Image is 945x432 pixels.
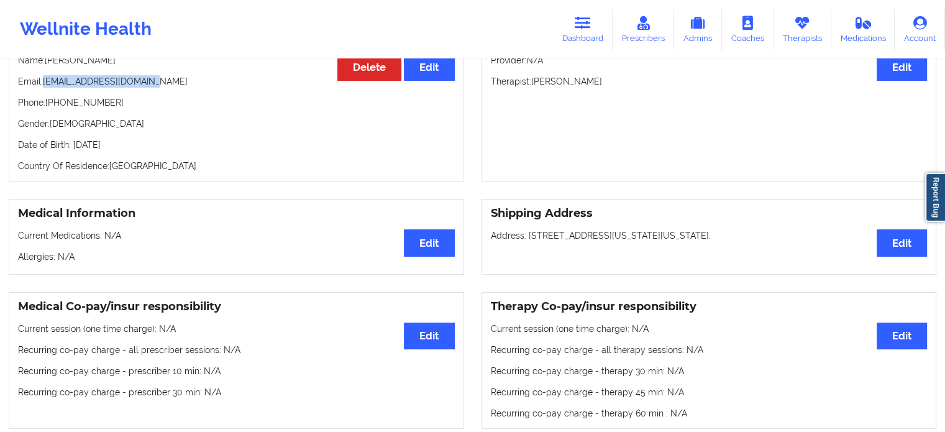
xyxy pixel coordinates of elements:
p: Name: [PERSON_NAME] [18,54,455,67]
p: Therapist: [PERSON_NAME] [491,75,928,88]
h3: Therapy Co-pay/insur responsibility [491,300,928,314]
p: Recurring co-pay charge - therapy 60 min : N/A [491,407,928,420]
a: Account [895,9,945,50]
a: Coaches [722,9,774,50]
p: Recurring co-pay charge - all prescriber sessions : N/A [18,344,455,356]
button: Edit [404,229,454,256]
a: Therapists [774,9,831,50]
p: Email: [EMAIL_ADDRESS][DOMAIN_NAME] [18,75,455,88]
p: Current session (one time charge): N/A [18,323,455,335]
p: Recurring co-pay charge - therapy 45 min : N/A [491,386,928,398]
p: Country Of Residence: [GEOGRAPHIC_DATA] [18,160,455,172]
p: Recurring co-pay charge - therapy 30 min : N/A [491,365,928,377]
a: Prescribers [613,9,674,50]
p: Recurring co-pay charge - all therapy sessions : N/A [491,344,928,356]
a: Admins [673,9,722,50]
h3: Shipping Address [491,206,928,221]
h3: Medical Co-pay/insur responsibility [18,300,455,314]
p: Address: [STREET_ADDRESS][US_STATE][US_STATE]. [491,229,928,242]
p: Phone: [PHONE_NUMBER] [18,96,455,109]
p: Allergies: N/A [18,250,455,263]
button: Delete [337,54,401,81]
button: Edit [877,323,927,349]
a: Medications [831,9,895,50]
button: Edit [877,54,927,81]
p: Date of Birth: [DATE] [18,139,455,151]
p: Provider: N/A [491,54,928,67]
p: Recurring co-pay charge - prescriber 10 min : N/A [18,365,455,377]
button: Edit [404,323,454,349]
p: Gender: [DEMOGRAPHIC_DATA] [18,117,455,130]
a: Report Bug [925,173,945,222]
a: Dashboard [553,9,613,50]
p: Recurring co-pay charge - prescriber 30 min : N/A [18,386,455,398]
button: Edit [404,54,454,81]
p: Current Medications: N/A [18,229,455,242]
p: Current session (one time charge): N/A [491,323,928,335]
h3: Medical Information [18,206,455,221]
button: Edit [877,229,927,256]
